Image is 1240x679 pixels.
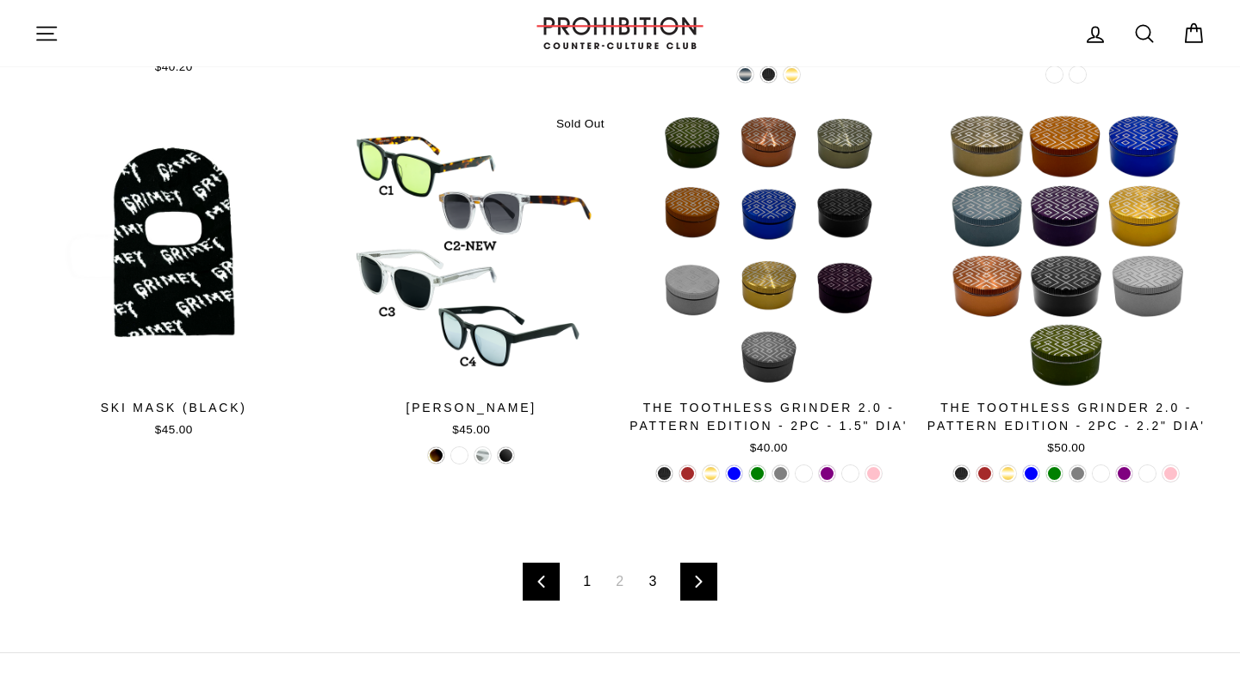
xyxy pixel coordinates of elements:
a: The Toothless Grinder 2.0 - Pattern Edition - 2PC - 2.2" Dia'$50.00 [927,112,1206,463]
div: $40.20 [34,59,313,76]
span: 2 [605,568,634,595]
a: 1 [573,568,601,595]
div: The Toothless Grinder 2.0 - Pattern Edition - 2PC - 1.5" Dia' [629,399,908,435]
div: The Toothless Grinder 2.0 - Pattern Edition - 2PC - 2.2" Dia' [927,399,1206,435]
div: $45.00 [332,421,611,439]
div: $50.00 [927,439,1206,457]
div: [PERSON_NAME] [332,399,611,417]
a: The Toothless Grinder 2.0 - Pattern Edition - 2PC - 1.5" Dia'$40.00 [629,112,908,463]
div: Ski Mask (Black) [34,399,313,417]
a: 3 [639,568,667,595]
div: $45.00 [34,421,313,439]
div: $40.00 [629,439,908,457]
a: Ski Mask (Black)$45.00 [34,112,313,445]
a: [PERSON_NAME]$45.00 [332,112,611,445]
img: PROHIBITION COUNTER-CULTURE CLUB [534,17,706,49]
div: Sold Out [549,112,611,136]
